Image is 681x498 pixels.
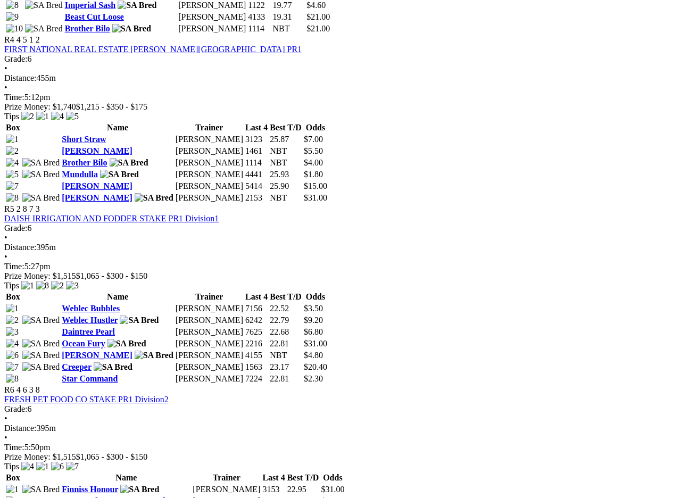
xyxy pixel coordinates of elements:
[4,93,677,102] div: 5:12pm
[62,135,106,144] a: Short Straw
[304,170,323,179] span: $1.80
[304,362,327,371] span: $20.40
[175,350,244,361] td: [PERSON_NAME]
[4,424,36,433] span: Distance:
[76,452,148,461] span: $1,065 - $300 - $150
[62,193,132,202] a: [PERSON_NAME]
[112,24,151,34] img: SA Bred
[4,223,28,233] span: Grade:
[245,303,268,314] td: 7156
[22,158,60,168] img: SA Bred
[245,122,268,133] th: Last 4
[62,351,132,360] a: [PERSON_NAME]
[175,157,244,168] td: [PERSON_NAME]
[269,157,302,168] td: NBT
[245,362,268,372] td: 1563
[245,350,268,361] td: 4155
[269,146,302,156] td: NBT
[36,112,49,121] img: 1
[6,181,19,191] img: 7
[4,204,14,213] span: R5
[175,362,244,372] td: [PERSON_NAME]
[6,1,19,10] img: 8
[16,385,40,394] span: 4 6 3 8
[175,327,244,337] td: [PERSON_NAME]
[269,303,302,314] td: 22.52
[25,1,63,10] img: SA Bred
[66,462,79,471] img: 7
[4,93,24,102] span: Time:
[62,181,132,190] a: [PERSON_NAME]
[4,73,36,82] span: Distance:
[22,170,60,179] img: SA Bred
[62,316,118,325] a: Weblec Hustler
[16,35,40,44] span: 4 5 1 2
[262,472,285,483] th: Last 4
[4,102,677,112] div: Prize Money: $1,740
[245,146,268,156] td: 1461
[4,73,677,83] div: 455m
[269,315,302,326] td: 22.79
[22,316,60,325] img: SA Bred
[6,485,19,494] img: 1
[245,373,268,384] td: 7224
[245,315,268,326] td: 6242
[120,316,159,325] img: SA Bred
[269,292,302,302] th: Best T/D
[36,281,49,290] img: 8
[6,24,23,34] img: 10
[247,12,271,22] td: 4133
[51,112,64,121] img: 4
[62,485,118,494] a: Finniss Honour
[118,1,156,10] img: SA Bred
[269,122,302,133] th: Best T/D
[269,181,302,192] td: 25.90
[175,338,244,349] td: [PERSON_NAME]
[269,327,302,337] td: 22.68
[6,170,19,179] img: 5
[4,395,169,404] a: FRESH PET FOOD CO STAKE PR1 Division2
[4,252,7,261] span: •
[65,24,110,33] a: Brother Bilo
[22,362,60,372] img: SA Bred
[6,374,19,384] img: 8
[62,362,91,371] a: Creeper
[303,292,328,302] th: Odds
[6,316,19,325] img: 2
[6,158,19,168] img: 4
[62,158,107,167] a: Brother Bilo
[304,181,327,190] span: $15.00
[6,193,19,203] img: 8
[304,304,323,313] span: $3.50
[4,54,28,63] span: Grade:
[269,350,302,361] td: NBT
[175,303,244,314] td: [PERSON_NAME]
[269,373,302,384] td: 22.81
[269,134,302,145] td: 25.87
[320,472,345,483] th: Odds
[76,271,148,280] span: $1,065 - $300 - $150
[4,443,677,452] div: 5:50pm
[4,404,677,414] div: 6
[306,24,330,33] span: $21.00
[36,462,49,471] img: 1
[272,23,305,34] td: NBT
[22,339,60,348] img: SA Bred
[6,146,19,156] img: 2
[306,1,326,10] span: $4.60
[22,351,60,360] img: SA Bred
[62,374,118,383] a: Star Command
[4,462,19,471] span: Tips
[4,64,7,73] span: •
[175,292,244,302] th: Trainer
[21,112,34,121] img: 2
[76,102,148,111] span: $1,215 - $350 - $175
[287,472,320,483] th: Best T/D
[120,485,159,494] img: SA Bred
[4,262,677,271] div: 5:27pm
[4,35,14,44] span: R4
[61,292,174,302] th: Name
[178,23,246,34] td: [PERSON_NAME]
[4,404,28,413] span: Grade:
[66,112,79,121] img: 5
